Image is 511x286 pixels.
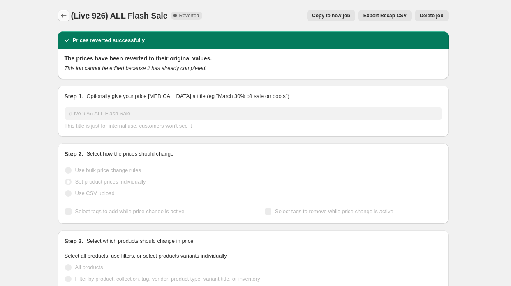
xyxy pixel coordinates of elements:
h2: Step 3. [65,237,83,245]
h2: The prices have been reverted to their original values. [65,54,442,63]
button: Delete job [415,10,448,21]
span: Export Recap CSV [363,12,407,19]
h2: Step 1. [65,92,83,100]
span: Use bulk price change rules [75,167,141,173]
i: This job cannot be edited because it has already completed. [65,65,207,71]
span: This title is just for internal use, customers won't see it [65,123,192,129]
p: Select how the prices should change [86,150,173,158]
span: Select tags to add while price change is active [75,208,185,214]
span: Delete job [420,12,443,19]
p: Optionally give your price [MEDICAL_DATA] a title (eg "March 30% off sale on boots") [86,92,289,100]
span: Set product prices individually [75,179,146,185]
span: (Live 926) ALL Flash Sale [71,11,168,20]
h2: Step 2. [65,150,83,158]
p: Select which products should change in price [86,237,193,245]
span: Use CSV upload [75,190,115,196]
span: Select all products, use filters, or select products variants individually [65,253,227,259]
button: Copy to new job [307,10,355,21]
span: Select tags to remove while price change is active [275,208,393,214]
input: 30% off holiday sale [65,107,442,120]
button: Price change jobs [58,10,69,21]
button: Export Recap CSV [358,10,412,21]
span: Copy to new job [312,12,350,19]
span: Reverted [179,12,199,19]
span: All products [75,264,103,270]
h2: Prices reverted successfully [73,36,145,44]
span: Filter by product, collection, tag, vendor, product type, variant title, or inventory [75,276,260,282]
